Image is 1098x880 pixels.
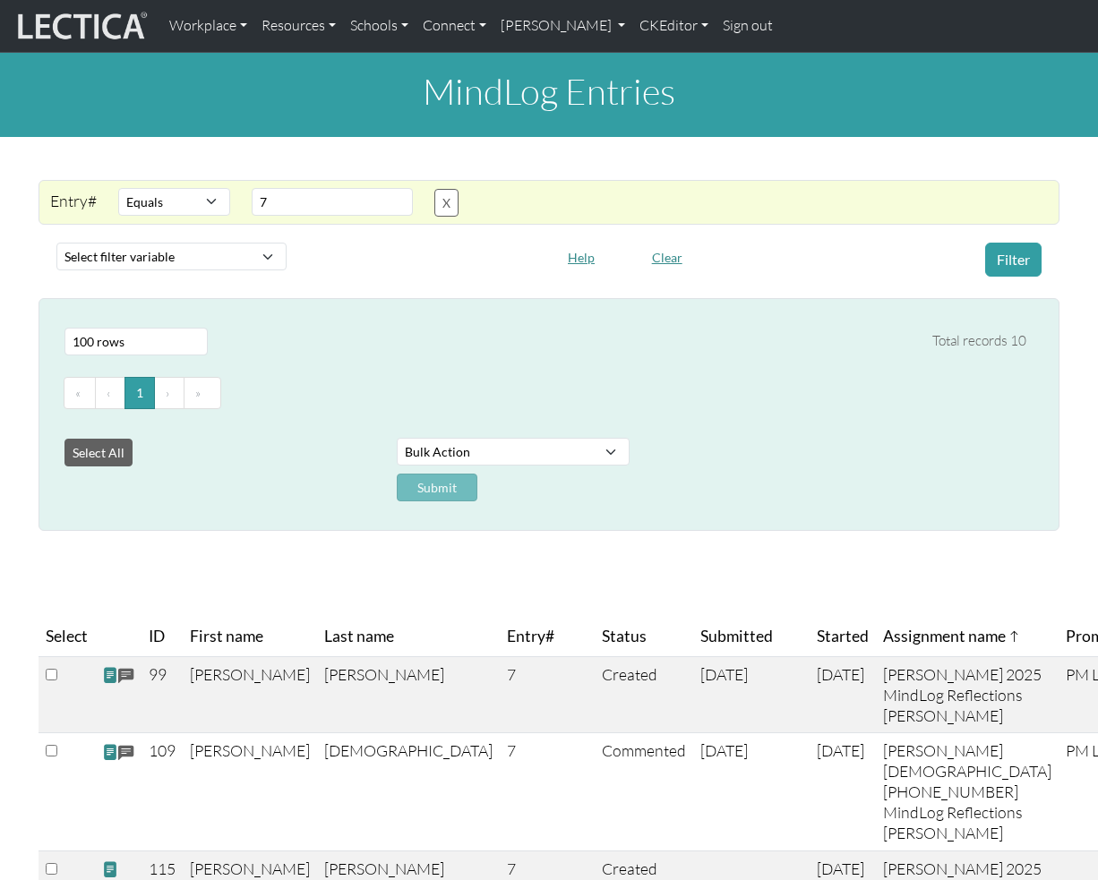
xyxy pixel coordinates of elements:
[560,243,603,271] button: Help
[507,624,588,649] span: Entry#
[317,617,500,657] th: Last name
[693,656,810,733] td: [DATE]
[162,7,254,45] a: Workplace
[317,733,500,850] td: [DEMOGRAPHIC_DATA]
[810,733,876,850] td: [DATE]
[932,330,1026,353] div: Total records 10
[254,7,343,45] a: Resources
[500,733,595,850] td: 7
[149,624,165,649] span: ID
[602,624,647,649] span: Status
[560,246,603,265] a: Help
[39,617,95,657] th: Select
[64,439,133,466] button: Select All
[252,188,413,216] input: Value
[595,733,693,850] td: Commented
[693,733,810,850] td: [DATE]
[700,624,773,649] span: Submitted
[343,7,416,45] a: Schools
[118,666,134,687] span: comments
[118,743,134,764] span: comments
[183,733,317,850] td: [PERSON_NAME]
[124,377,155,409] button: Go to page 1
[416,7,493,45] a: Connect
[317,656,500,733] td: [PERSON_NAME]
[190,624,263,649] span: First name
[595,656,693,733] td: Created
[142,656,183,733] td: 99
[64,377,1026,409] ul: Pagination
[644,243,691,271] button: Clear
[876,656,1059,733] td: [PERSON_NAME] 2025 MindLog Reflections [PERSON_NAME]
[632,7,716,45] a: CKEditor
[985,243,1042,277] button: Filter
[493,7,632,45] a: [PERSON_NAME]
[810,617,876,657] th: Started
[183,656,317,733] td: [PERSON_NAME]
[876,733,1059,850] td: [PERSON_NAME][DEMOGRAPHIC_DATA] [PHONE_NUMBER] MindLog Reflections [PERSON_NAME]
[102,666,118,685] span: view
[810,656,876,733] td: [DATE]
[500,656,595,733] td: 7
[883,624,1020,649] span: Assignment name
[434,189,459,217] button: X
[142,733,183,850] td: 109
[13,9,148,43] img: lecticalive
[716,7,780,45] a: Sign out
[39,188,107,217] div: Entry#
[102,743,118,762] span: view
[102,860,118,879] span: view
